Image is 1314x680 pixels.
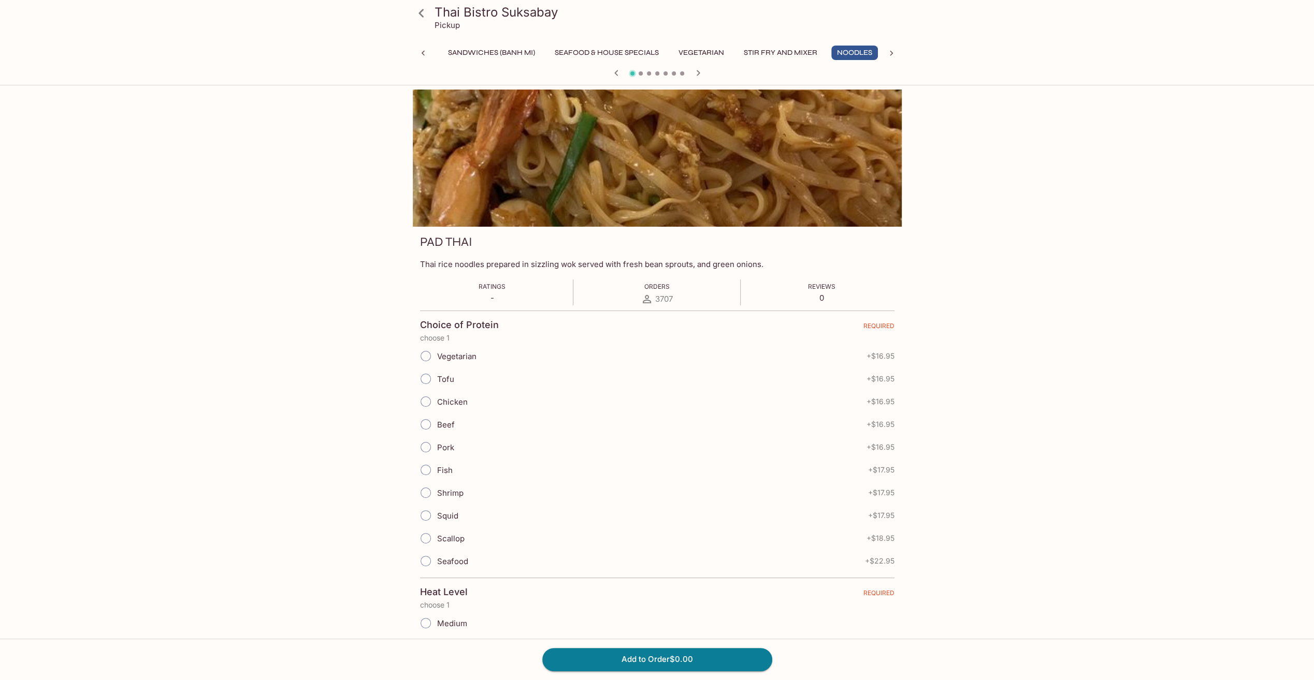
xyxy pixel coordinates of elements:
[738,46,823,60] button: Stir Fry and Mixer
[549,46,665,60] button: Seafood & House Specials
[437,511,458,521] span: Squid
[420,586,468,598] h4: Heat Level
[808,283,835,290] span: Reviews
[867,420,894,428] span: + $16.95
[437,351,476,361] span: Vegetarian
[867,534,894,542] span: + $18.95
[673,46,730,60] button: Vegetarian
[479,283,506,290] span: Ratings
[542,648,772,671] button: Add to Order$0.00
[644,283,669,290] span: Orders
[865,557,894,565] span: + $22.95
[479,293,506,303] p: -
[437,556,468,566] span: Seafood
[435,20,460,30] p: Pickup
[437,442,454,452] span: Pork
[831,46,878,60] button: Noodles
[868,489,894,497] span: + $17.95
[420,601,894,609] p: choose 1
[437,534,465,543] span: Scallop
[655,294,673,304] span: 3707
[420,259,894,269] p: Thai rice noodles prepared in sizzling wok served with fresh bean sprouts, and green onions.
[867,375,894,383] span: + $16.95
[435,4,898,20] h3: Thai Bistro Suksabay
[863,589,894,601] span: REQUIRED
[437,488,464,498] span: Shrimp
[867,352,894,360] span: + $16.95
[437,374,454,384] span: Tofu
[868,511,894,520] span: + $17.95
[420,319,499,331] h4: Choice of Protein
[437,397,468,407] span: Chicken
[437,618,467,628] span: Medium
[413,90,902,227] div: PAD THAI
[868,466,894,474] span: + $17.95
[808,293,835,303] p: 0
[867,443,894,451] span: + $16.95
[420,334,894,342] p: choose 1
[437,465,453,475] span: Fish
[437,420,455,430] span: Beef
[420,234,472,250] h3: PAD THAI
[867,397,894,406] span: + $16.95
[442,46,541,60] button: Sandwiches (Banh Mi)
[863,322,894,334] span: REQUIRED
